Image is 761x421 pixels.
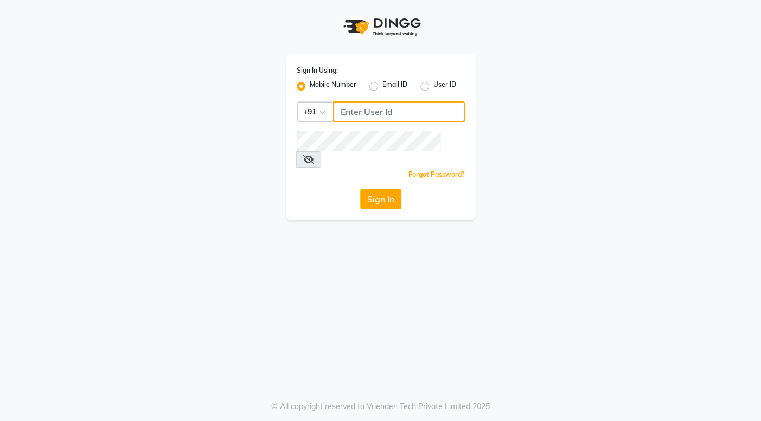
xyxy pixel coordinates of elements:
[297,66,338,75] label: Sign In Using:
[337,11,424,43] img: logo1.svg
[360,189,401,209] button: Sign In
[433,80,456,93] label: User ID
[297,131,440,151] input: Username
[408,170,465,178] a: Forgot Password?
[333,101,465,122] input: Username
[310,80,356,93] label: Mobile Number
[382,80,407,93] label: Email ID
